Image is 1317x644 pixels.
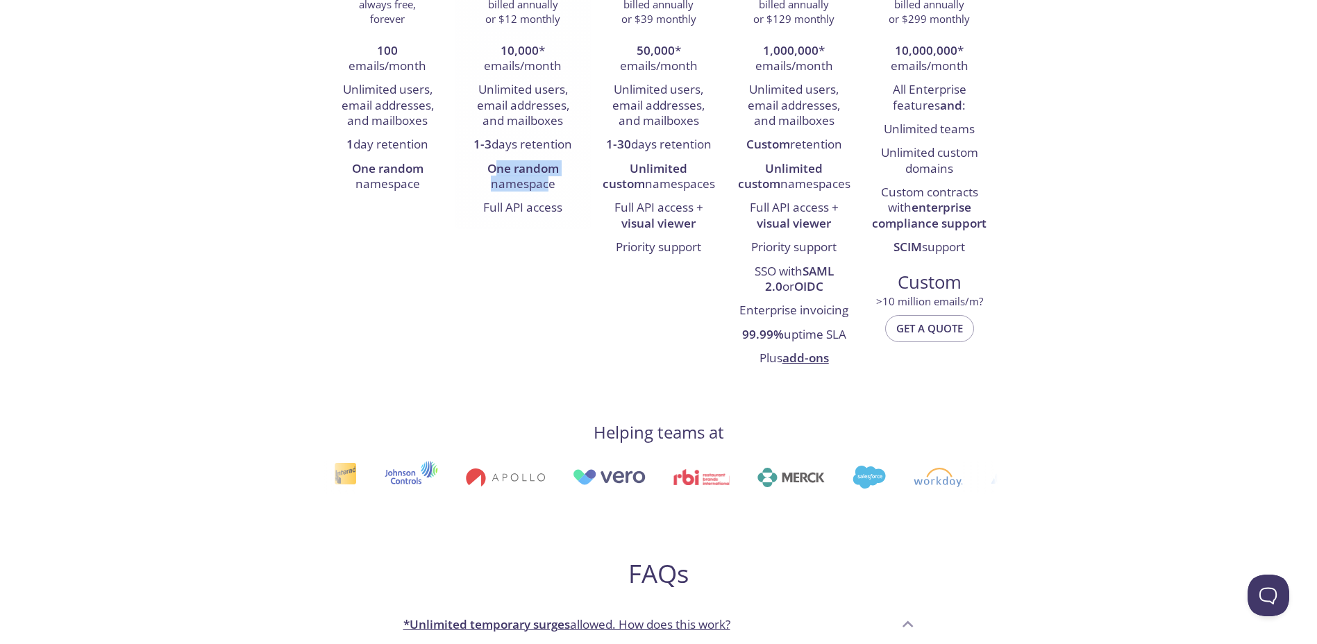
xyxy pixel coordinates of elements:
[872,40,987,79] li: * emails/month
[403,616,570,632] strong: *Unlimited temporary surges
[541,469,597,485] img: rbi
[466,196,580,220] li: Full API access
[765,263,834,294] strong: SAML 2.0
[377,42,398,58] strong: 100
[466,78,580,133] li: Unlimited users, email addresses, and mailboxes
[737,347,851,371] li: Plus
[746,136,790,152] strong: Custom
[738,160,823,192] strong: Unlimited custom
[403,616,730,634] p: allowed. How does this work?
[466,133,580,157] li: days retention
[601,236,716,260] li: Priority support
[782,350,829,366] a: add-ons
[872,142,987,181] li: Unlimited custom domains
[601,196,716,236] li: Full API access +
[781,468,830,487] img: workday
[737,260,851,300] li: SSO with or
[330,158,445,197] li: namespace
[606,136,631,152] strong: 1-30
[737,158,851,197] li: namespaces
[392,558,925,589] h2: FAQs
[601,133,716,157] li: days retention
[720,466,753,489] img: salesforce
[894,239,922,255] strong: SCIM
[737,133,851,157] li: retention
[501,42,539,58] strong: 10,000
[872,199,987,230] strong: enterprise compliance support
[737,40,851,79] li: * emails/month
[330,78,445,133] li: Unlimited users, email addresses, and mailboxes
[621,215,696,231] strong: visual viewer
[737,236,851,260] li: Priority support
[757,215,831,231] strong: visual viewer
[872,78,987,118] li: All Enterprise features :
[895,42,957,58] strong: 10,000,000
[330,40,445,79] li: emails/month
[885,315,974,341] button: Get a quote
[737,78,851,133] li: Unlimited users, email addresses, and mailboxes
[1248,575,1289,616] iframe: Help Scout Beacon - Open
[876,294,983,308] span: > 10 million emails/m?
[625,468,692,487] img: merck
[872,236,987,260] li: support
[637,42,675,58] strong: 50,000
[352,160,423,176] strong: One random
[466,158,580,197] li: namespace
[737,323,851,347] li: uptime SLA
[872,118,987,142] li: Unlimited teams
[763,42,819,58] strong: 1,000,000
[601,158,716,197] li: namespaces
[473,136,492,152] strong: 1-3
[873,271,986,294] span: Custom
[594,421,724,443] h4: Helping teams at
[333,468,412,487] img: apollo
[603,160,688,192] strong: Unlimited custom
[330,133,445,157] li: day retention
[794,278,823,294] strong: OIDC
[872,181,987,236] li: Custom contracts with
[466,40,580,79] li: * emails/month
[742,326,784,342] strong: 99.99%
[858,468,947,487] img: atlassian
[440,469,514,485] img: vero
[601,78,716,133] li: Unlimited users, email addresses, and mailboxes
[601,40,716,79] li: * emails/month
[346,136,353,152] strong: 1
[487,160,559,176] strong: One random
[940,97,962,113] strong: and
[737,299,851,323] li: Enterprise invoicing
[896,319,963,337] span: Get a quote
[392,606,925,643] div: *Unlimited temporary surgesallowed. How does this work?
[737,196,851,236] li: Full API access +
